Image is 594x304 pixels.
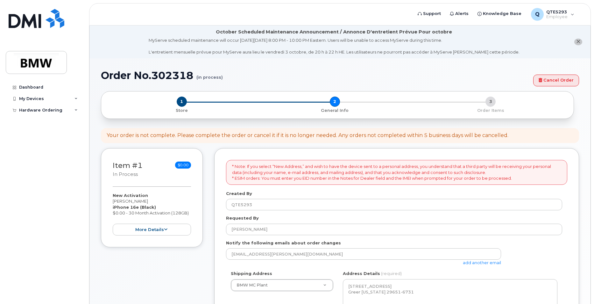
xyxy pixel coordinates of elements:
a: 1 Store [106,107,257,113]
h3: Item #1 [113,162,143,178]
small: in process [113,171,138,177]
p: Store [109,108,254,113]
button: close notification [574,39,582,45]
label: Created By [226,191,252,197]
div: October Scheduled Maintenance Announcement / Annonce D'entretient Prévue Pour octobre [216,29,452,35]
span: $0.00 [175,162,191,169]
div: [PERSON_NAME] $0.00 - 30 Month Activation (128GB) [113,192,191,235]
span: 1 [177,97,187,107]
strong: New Activation [113,193,148,198]
a: Cancel Order [533,75,579,86]
strong: iPhone 16e (Black) [113,205,156,210]
button: more details [113,224,191,235]
h1: Order No.302318 [101,70,530,81]
div: MyServe scheduled maintenance will occur [DATE][DATE] 8:00 PM - 10:00 PM Eastern. Users will be u... [149,37,520,55]
p: * Note: If you select “New Address,” and wish to have the device sent to a personal address, you ... [232,163,561,181]
span: (required) [381,271,402,276]
label: Requested By [226,215,259,221]
a: BMW MC Plant [231,279,333,291]
iframe: Messenger Launcher [566,276,589,299]
span: BMW MC Plant [237,283,268,287]
label: Shipping Address [231,271,272,277]
label: Address Details [343,271,380,277]
small: (in process) [196,70,223,80]
input: Example: John Smith [226,224,562,235]
div: Your order is not complete. Please complete the order or cancel it if it is no longer needed. Any... [107,132,508,139]
label: Notify the following emails about order changes [226,240,341,246]
input: Example: john@appleseed.com [226,248,501,260]
a: add another email [463,260,501,265]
